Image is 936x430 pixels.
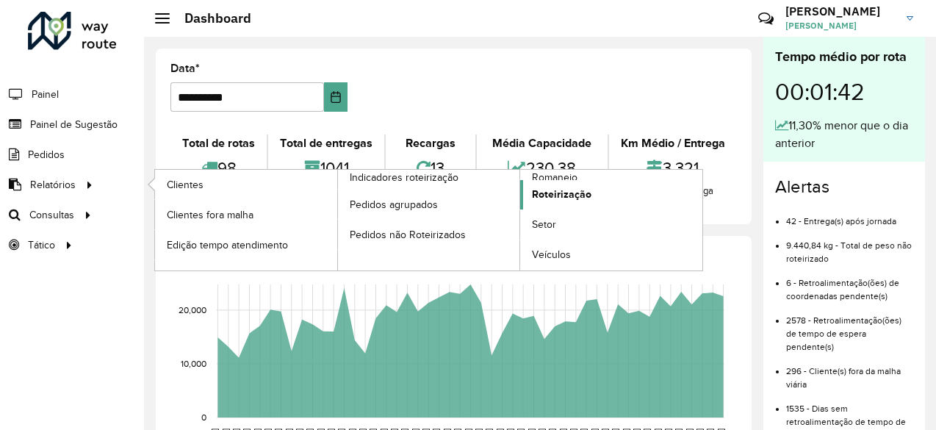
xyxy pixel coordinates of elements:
[613,152,733,184] div: 3,321
[775,117,913,152] div: 11,30% menor que o dia anterior
[167,237,288,253] span: Edição tempo atendimento
[30,177,76,193] span: Relatórios
[785,4,896,18] h3: [PERSON_NAME]
[174,135,263,152] div: Total de rotas
[520,210,702,240] a: Setor
[480,135,604,152] div: Média Capacidade
[167,207,253,223] span: Clientes fora malha
[775,176,913,198] h4: Alertas
[30,117,118,132] span: Painel de Sugestão
[750,3,782,35] a: Contato Rápido
[28,237,55,253] span: Tático
[155,200,337,229] a: Clientes fora malha
[350,170,458,185] span: Indicadores roteirização
[338,170,703,270] a: Romaneio
[338,190,520,219] a: Pedidos agrupados
[520,180,702,209] a: Roteirização
[613,135,733,152] div: Km Médio / Entrega
[179,305,206,315] text: 20,000
[532,187,591,202] span: Roteirização
[786,204,913,228] li: 42 - Entrega(s) após jornada
[28,147,65,162] span: Pedidos
[272,152,381,184] div: 1041
[272,135,381,152] div: Total de entregas
[32,87,59,102] span: Painel
[170,60,200,77] label: Data
[389,152,471,184] div: 13
[480,152,604,184] div: 230,38
[181,359,206,368] text: 10,000
[786,303,913,354] li: 2578 - Retroalimentação(ões) de tempo de espera pendente(s)
[520,240,702,270] a: Veículos
[389,135,471,152] div: Recargas
[775,67,913,117] div: 00:01:42
[201,412,206,422] text: 0
[786,228,913,265] li: 9.440,84 kg - Total de peso não roteirizado
[338,220,520,249] a: Pedidos não Roteirizados
[155,170,520,270] a: Indicadores roteirização
[786,265,913,303] li: 6 - Retroalimentação(ões) de coordenadas pendente(s)
[155,170,337,199] a: Clientes
[155,230,337,259] a: Edição tempo atendimento
[786,354,913,391] li: 296 - Cliente(s) fora da malha viária
[174,152,263,184] div: 98
[532,217,556,232] span: Setor
[350,227,466,243] span: Pedidos não Roteirizados
[167,177,204,193] span: Clientes
[170,10,251,26] h2: Dashboard
[29,207,74,223] span: Consultas
[775,47,913,67] div: Tempo médio por rota
[350,197,438,212] span: Pedidos agrupados
[532,247,571,262] span: Veículos
[324,82,348,112] button: Choose Date
[532,170,577,185] span: Romaneio
[785,19,896,32] span: [PERSON_NAME]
